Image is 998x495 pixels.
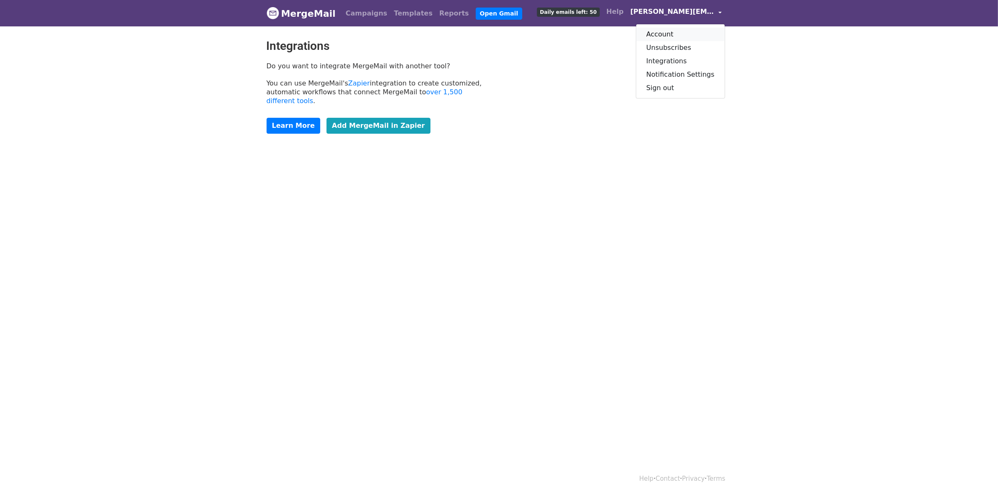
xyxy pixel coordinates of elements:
[537,8,599,17] span: Daily emails left: 50
[267,79,493,105] p: You can use MergeMail's integration to create customized, automatic workflows that connect MergeM...
[627,3,725,23] a: [PERSON_NAME][EMAIL_ADDRESS][PERSON_NAME]
[267,62,493,70] p: Do you want to integrate MergeMail with another tool?
[636,81,725,95] a: Sign out
[267,7,279,19] img: MergeMail logo
[267,39,493,53] h2: Integrations
[267,118,320,134] a: Learn More
[656,475,680,482] a: Contact
[636,68,725,81] a: Notification Settings
[476,8,522,20] a: Open Gmail
[636,28,725,41] a: Account
[603,3,627,20] a: Help
[707,475,725,482] a: Terms
[267,88,463,105] a: over 1,500 different tools
[267,5,336,22] a: MergeMail
[682,475,705,482] a: Privacy
[391,5,436,22] a: Templates
[342,5,391,22] a: Campaigns
[636,54,725,68] a: Integrations
[636,24,725,98] div: [PERSON_NAME][EMAIL_ADDRESS][PERSON_NAME]
[436,5,472,22] a: Reports
[630,7,714,17] span: [PERSON_NAME][EMAIL_ADDRESS][PERSON_NAME]
[348,79,370,87] a: Zapier
[327,118,430,134] a: Add MergeMail in Zapier
[534,3,603,20] a: Daily emails left: 50
[636,41,725,54] a: Unsubscribes
[956,455,998,495] iframe: Chat Widget
[639,475,653,482] a: Help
